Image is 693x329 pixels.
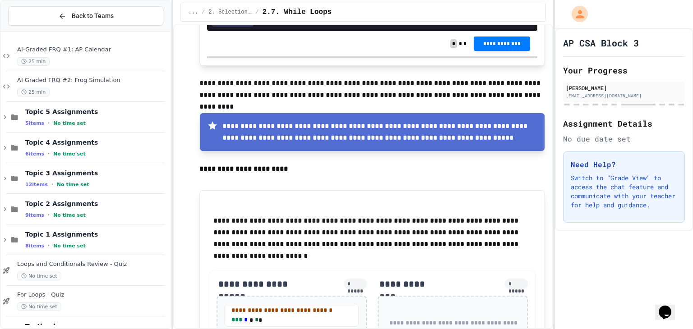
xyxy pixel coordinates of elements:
[202,9,205,16] span: /
[17,77,169,84] span: AI Graded FRQ #2: Frog Simulation
[25,138,169,146] span: Topic 4 Assignments
[571,174,677,210] p: Switch to "Grade View" to access the chat feature and communicate with your teacher for help and ...
[17,46,169,54] span: AI-Graded FRQ #1: AP Calendar
[25,230,169,238] span: Topic 1 Assignments
[17,302,61,311] span: No time set
[25,182,48,187] span: 12 items
[53,212,86,218] span: No time set
[48,242,50,249] span: •
[566,92,682,99] div: [EMAIL_ADDRESS][DOMAIN_NAME]
[571,159,677,170] h3: Need Help?
[57,182,89,187] span: No time set
[562,4,590,24] div: My Account
[48,119,50,127] span: •
[262,7,332,18] span: 2.7. While Loops
[25,243,44,249] span: 8 items
[563,37,639,49] h1: AP CSA Block 3
[566,84,682,92] div: [PERSON_NAME]
[25,169,169,177] span: Topic 3 Assignments
[48,150,50,157] span: •
[48,211,50,219] span: •
[25,151,44,157] span: 6 items
[563,64,685,77] h2: Your Progress
[25,212,44,218] span: 9 items
[25,120,44,126] span: 5 items
[25,200,169,208] span: Topic 2 Assignments
[25,108,169,116] span: Topic 5 Assignments
[208,9,252,16] span: 2. Selection and Iteration
[53,151,86,157] span: No time set
[563,133,685,144] div: No due date set
[655,293,684,320] iframe: chat widget
[53,243,86,249] span: No time set
[72,11,114,21] span: Back to Teams
[17,57,50,66] span: 25 min
[8,6,163,26] button: Back to Teams
[563,117,685,130] h2: Assignment Details
[255,9,259,16] span: /
[188,9,198,16] span: ...
[51,181,53,188] span: •
[17,291,169,299] span: For Loops - Quiz
[17,88,50,96] span: 25 min
[17,260,169,268] span: Loops and Conditionals Review - Quiz
[17,272,61,280] span: No time set
[53,120,86,126] span: No time set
